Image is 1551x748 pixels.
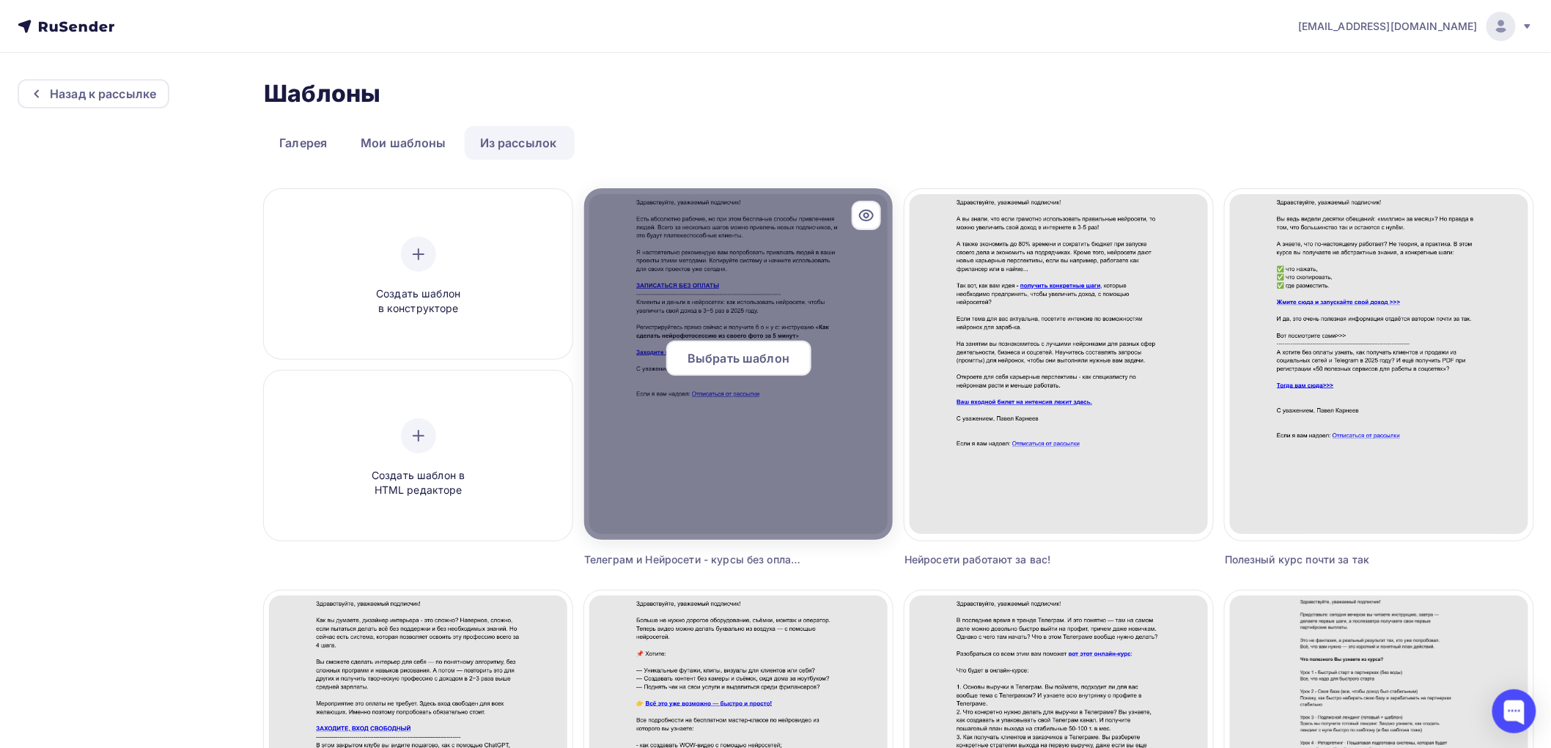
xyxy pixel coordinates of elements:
a: Мои шаблоны [345,126,462,160]
span: Создать шаблон в конструкторе [349,286,488,316]
div: Назад к рассылке [50,85,156,103]
div: Нейросети работают за вас! [905,552,1124,567]
span: Создать шаблон в HTML редакторе [349,468,488,498]
a: Из рассылок [465,126,572,160]
span: [EMAIL_ADDRESS][DOMAIN_NAME] [1298,19,1478,34]
h2: Шаблоны [264,79,380,108]
span: Выбрать шаблон [688,349,789,367]
div: Телеграм и Нейросети - курсы без оплаты! [584,552,804,567]
a: [EMAIL_ADDRESS][DOMAIN_NAME] [1298,12,1533,41]
a: Галерея [264,126,342,160]
div: Полезный курс почти за так [1225,552,1445,567]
